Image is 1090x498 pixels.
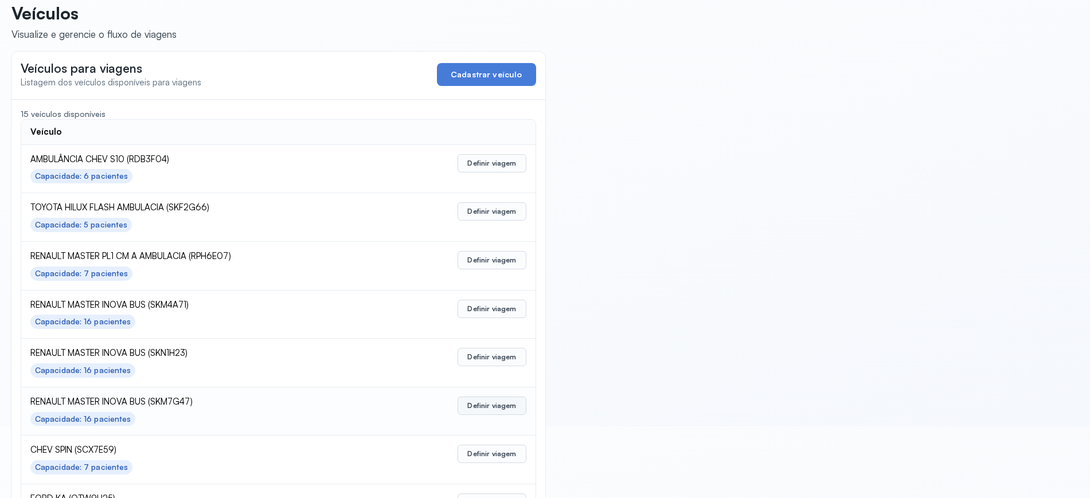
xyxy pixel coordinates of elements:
[11,28,177,40] div: Visualize e gerencie o fluxo de viagens
[21,61,142,76] span: Veículos para viagens
[35,366,131,375] div: Capacidade: 16 pacientes
[30,127,62,138] div: Veículo
[437,63,536,86] button: Cadastrar veículo
[30,154,380,165] span: AMBULÂNCIA CHEV S10 (RDB3F04)
[458,251,526,269] button: Definir viagem
[30,397,380,407] span: RENAULT MASTER INOVA BUS (SKM7G47)
[35,171,128,181] div: Capacidade: 6 pacientes
[458,154,526,172] button: Definir viagem
[21,77,201,88] span: Listagem dos veículos disponíveis para viagens
[458,397,526,415] button: Definir viagem
[35,462,128,472] div: Capacidade: 7 pacientes
[35,414,131,424] div: Capacidade: 16 pacientes
[30,300,380,311] span: RENAULT MASTER INOVA BUS (SKM4A71)
[35,220,127,230] div: Capacidade: 5 pacientes
[30,445,380,456] span: CHEV SPIN (SCX7E59)
[458,202,526,221] button: Definir viagem
[35,269,128,279] div: Capacidade: 7 pacientes
[458,348,526,366] button: Definir viagem
[458,300,526,318] button: Definir viagem
[458,445,526,463] button: Definir viagem
[30,348,380,359] span: RENAULT MASTER INOVA BUS (SKN1H23)
[21,109,536,119] div: 15 veículos disponíveis
[35,317,131,327] div: Capacidade: 16 pacientes
[30,251,380,262] span: RENAULT MASTER PL1 CM A AMBULACIA (RPH6E07)
[30,202,380,213] span: TOYOTA HILUX FLASH AMBULACIA (SKF2G66)
[11,3,177,23] p: Veículos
